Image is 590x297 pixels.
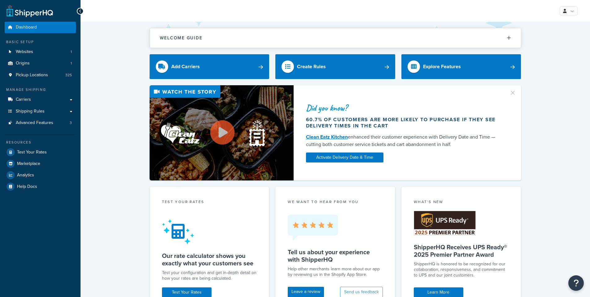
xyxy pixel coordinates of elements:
span: 1 [71,61,72,66]
div: Test your rates [162,199,257,206]
span: Origins [16,61,30,66]
span: Marketplace [17,161,40,166]
div: Explore Features [423,62,461,71]
span: 3 [70,120,72,126]
a: Explore Features [401,54,521,79]
h5: ShipperHQ Receives UPS Ready® 2025 Premier Partner Award [414,243,509,258]
div: Resources [5,140,76,145]
span: Shipping Rules [16,109,45,114]
li: Websites [5,46,76,58]
p: we want to hear from you [288,199,383,205]
div: Add Carriers [171,62,200,71]
a: Test Your Rates [5,147,76,158]
span: Analytics [17,173,34,178]
button: Open Resource Center [568,275,584,291]
a: Pickup Locations325 [5,69,76,81]
span: Dashboard [16,25,37,30]
a: Dashboard [5,22,76,33]
span: Help Docs [17,184,37,189]
div: Test your configuration and get in-depth detail on how your rates are being calculated. [162,270,257,281]
h5: Tell us about your experience with ShipperHQ [288,248,383,263]
li: Pickup Locations [5,69,76,81]
a: Create Rules [275,54,395,79]
p: Help other merchants learn more about our app by reviewing us in the Shopify App Store. [288,266,383,277]
span: Carriers [16,97,31,102]
span: Websites [16,49,33,55]
span: 325 [65,73,72,78]
button: Welcome Guide [150,28,521,48]
a: Websites1 [5,46,76,58]
span: 1 [71,49,72,55]
a: Shipping Rules [5,106,76,117]
a: Add Carriers [150,54,269,79]
a: Activate Delivery Date & Time [306,153,383,162]
span: Advanced Features [16,120,53,126]
h2: Welcome Guide [160,36,203,40]
li: Advanced Features [5,117,76,129]
div: 60.7% of customers are more likely to purchase if they see delivery times in the cart [306,117,502,129]
a: Marketplace [5,158,76,169]
a: Help Docs [5,181,76,192]
div: Did you know? [306,104,502,112]
div: Basic Setup [5,39,76,45]
div: Create Rules [297,62,326,71]
div: enhanced their customer experience with Delivery Date and Time — cutting both customer service ti... [306,133,502,148]
a: Advanced Features3 [5,117,76,129]
h5: Our rate calculator shows you exactly what your customers see [162,252,257,267]
span: Test Your Rates [17,150,47,155]
div: Manage Shipping [5,87,76,92]
span: Pickup Locations [16,73,48,78]
li: Origins [5,58,76,69]
p: ShipperHQ is honored to be recognized for our collaboration, responsiveness, and commitment to UP... [414,261,509,278]
div: What's New [414,199,509,206]
a: Clean Eatz Kitchen [306,133,348,140]
img: Video thumbnail [150,85,294,180]
a: Carriers [5,94,76,105]
a: Origins1 [5,58,76,69]
a: Analytics [5,170,76,181]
